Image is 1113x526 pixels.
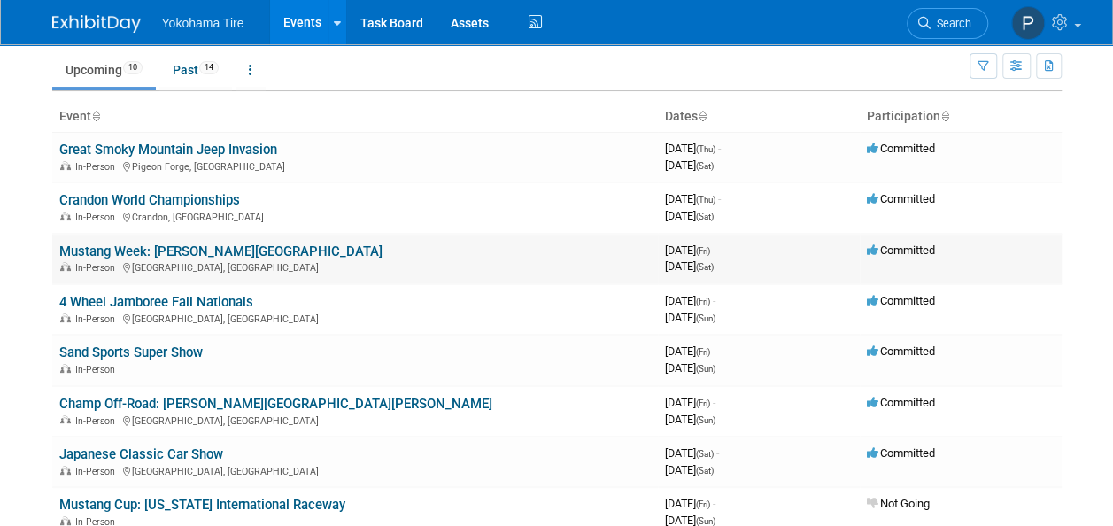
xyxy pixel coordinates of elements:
span: [DATE] [665,209,714,222]
span: [DATE] [665,159,714,172]
th: Event [52,102,658,132]
span: Committed [867,192,935,205]
span: [DATE] [665,192,721,205]
span: 14 [199,61,219,74]
span: In-Person [75,466,120,477]
div: [GEOGRAPHIC_DATA], [GEOGRAPHIC_DATA] [59,259,651,274]
span: Yokohama Tire [162,16,244,30]
span: - [716,446,719,460]
span: [DATE] [665,497,715,510]
span: Search [931,17,971,30]
img: In-Person Event [60,262,71,271]
a: 4 Wheel Jamboree Fall Nationals [59,294,253,310]
a: Sort by Event Name [91,109,100,123]
span: [DATE] [665,396,715,409]
span: (Sat) [696,212,714,221]
img: In-Person Event [60,161,71,170]
span: - [713,244,715,257]
span: (Fri) [696,246,710,256]
a: Sort by Participation Type [940,109,949,123]
img: Paris Hull [1011,6,1045,40]
a: Sort by Start Date [698,109,707,123]
img: In-Person Event [60,516,71,525]
div: [GEOGRAPHIC_DATA], [GEOGRAPHIC_DATA] [59,413,651,427]
span: (Fri) [696,297,710,306]
span: [DATE] [665,259,714,273]
span: (Thu) [696,144,715,154]
span: [DATE] [665,413,715,426]
span: In-Person [75,212,120,223]
a: Upcoming10 [52,53,156,87]
span: In-Person [75,161,120,173]
span: In-Person [75,364,120,375]
a: Mustang Week: [PERSON_NAME][GEOGRAPHIC_DATA] [59,244,383,259]
a: Crandon World Championships [59,192,240,208]
th: Dates [658,102,860,132]
span: [DATE] [665,311,715,324]
div: [GEOGRAPHIC_DATA], [GEOGRAPHIC_DATA] [59,463,651,477]
a: Champ Off-Road: [PERSON_NAME][GEOGRAPHIC_DATA][PERSON_NAME] [59,396,492,412]
div: Crandon, [GEOGRAPHIC_DATA] [59,209,651,223]
span: Committed [867,244,935,257]
span: (Sat) [696,262,714,272]
span: [DATE] [665,142,721,155]
span: [DATE] [665,294,715,307]
span: (Thu) [696,195,715,205]
span: - [713,294,715,307]
span: (Sun) [696,313,715,323]
span: (Fri) [696,398,710,408]
span: (Fri) [696,347,710,357]
span: Not Going [867,497,930,510]
span: (Sun) [696,415,715,425]
span: - [713,396,715,409]
span: [DATE] [665,344,715,358]
span: - [713,344,715,358]
span: (Sun) [696,364,715,374]
span: Committed [867,396,935,409]
span: In-Person [75,313,120,325]
span: [DATE] [665,463,714,476]
img: In-Person Event [60,364,71,373]
span: - [718,142,721,155]
img: In-Person Event [60,212,71,220]
span: 10 [123,61,143,74]
a: Past14 [159,53,232,87]
span: [DATE] [665,244,715,257]
a: Sand Sports Super Show [59,344,203,360]
th: Participation [860,102,1062,132]
a: Japanese Classic Car Show [59,446,223,462]
span: In-Person [75,415,120,427]
span: Committed [867,446,935,460]
span: Committed [867,344,935,358]
span: Committed [867,294,935,307]
div: [GEOGRAPHIC_DATA], [GEOGRAPHIC_DATA] [59,311,651,325]
div: Pigeon Forge, [GEOGRAPHIC_DATA] [59,159,651,173]
a: Search [907,8,988,39]
span: (Sat) [696,466,714,476]
span: In-Person [75,262,120,274]
img: In-Person Event [60,466,71,475]
img: ExhibitDay [52,15,141,33]
span: (Fri) [696,499,710,509]
span: [DATE] [665,361,715,375]
span: - [713,497,715,510]
span: - [718,192,721,205]
span: Committed [867,142,935,155]
span: (Sat) [696,449,714,459]
span: [DATE] [665,446,719,460]
a: Great Smoky Mountain Jeep Invasion [59,142,277,158]
img: In-Person Event [60,415,71,424]
img: In-Person Event [60,313,71,322]
span: (Sun) [696,516,715,526]
span: (Sat) [696,161,714,171]
a: Mustang Cup: [US_STATE] International Raceway [59,497,345,513]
